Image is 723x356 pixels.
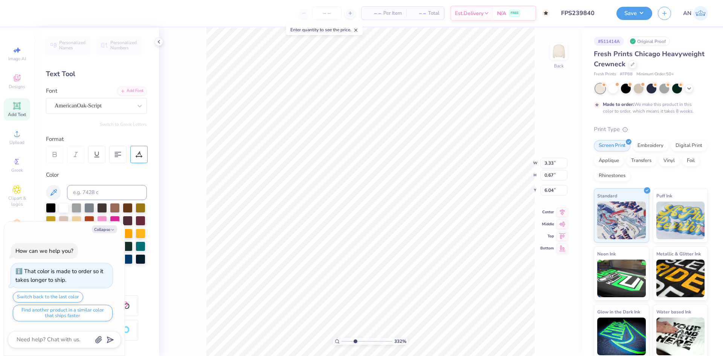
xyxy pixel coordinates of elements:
[11,167,23,173] span: Greek
[4,195,30,207] span: Clipart & logos
[597,318,646,355] img: Glow in the Dark Ink
[394,338,406,345] span: 332 %
[656,192,672,200] span: Puff Ink
[9,139,24,145] span: Upload
[286,24,363,35] div: Enter quantity to see the price.
[693,6,708,21] img: Arlo Noche
[46,171,147,179] div: Color
[683,9,691,18] span: AN
[555,6,611,21] input: Untitled Design
[656,260,705,297] img: Metallic & Glitter Ink
[312,6,342,20] input: – –
[8,56,26,62] span: Image AI
[511,11,519,16] span: FREE
[636,71,674,78] span: Minimum Order: 50 +
[597,250,616,258] span: Neon Ink
[656,250,701,258] span: Metallic & Glitter Ink
[671,140,707,151] div: Digital Print
[540,234,554,239] span: Top
[455,9,484,17] span: Est. Delivery
[603,101,696,115] div: We make this product in this color to order, which means it takes 8 weeks.
[597,202,646,239] img: Standard
[594,125,708,134] div: Print Type
[554,63,564,69] div: Back
[594,71,616,78] span: Fresh Prints
[620,71,633,78] span: # FP88
[659,155,680,167] div: Vinyl
[46,87,57,95] label: Font
[100,121,147,127] button: Switch to Greek Letters
[383,9,402,17] span: Per Item
[603,101,634,107] strong: Made to order:
[8,112,26,118] span: Add Text
[15,267,103,284] div: That color is made to order so it takes longer to ship.
[626,155,656,167] div: Transfers
[110,40,137,50] span: Personalized Numbers
[540,222,554,227] span: Middle
[67,185,147,200] input: e.g. 7428 c
[683,6,708,21] a: AN
[13,305,113,321] button: Find another product in a similar color that ships faster
[594,155,624,167] div: Applique
[46,69,147,79] div: Text Tool
[117,87,147,95] div: Add Font
[594,140,630,151] div: Screen Print
[428,9,439,17] span: Total
[597,260,646,297] img: Neon Ink
[594,49,705,69] span: Fresh Prints Chicago Heavyweight Crewneck
[656,318,705,355] img: Water based Ink
[92,225,117,233] button: Collapse
[597,192,617,200] span: Standard
[682,155,700,167] div: Foil
[594,170,630,182] div: Rhinestones
[497,9,506,17] span: N/A
[411,9,426,17] span: – –
[551,44,566,59] img: Back
[656,308,691,316] span: Water based Ink
[656,202,705,239] img: Puff Ink
[540,209,554,215] span: Center
[616,7,652,20] button: Save
[633,140,668,151] div: Embroidery
[594,37,624,46] div: # 511414A
[46,135,148,144] div: Format
[59,40,86,50] span: Personalized Names
[9,84,25,90] span: Designs
[540,246,554,251] span: Bottom
[628,37,670,46] div: Original Proof
[597,308,640,316] span: Glow in the Dark Ink
[366,9,381,17] span: – –
[15,247,73,255] div: How can we help you?
[13,292,83,303] button: Switch back to the last color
